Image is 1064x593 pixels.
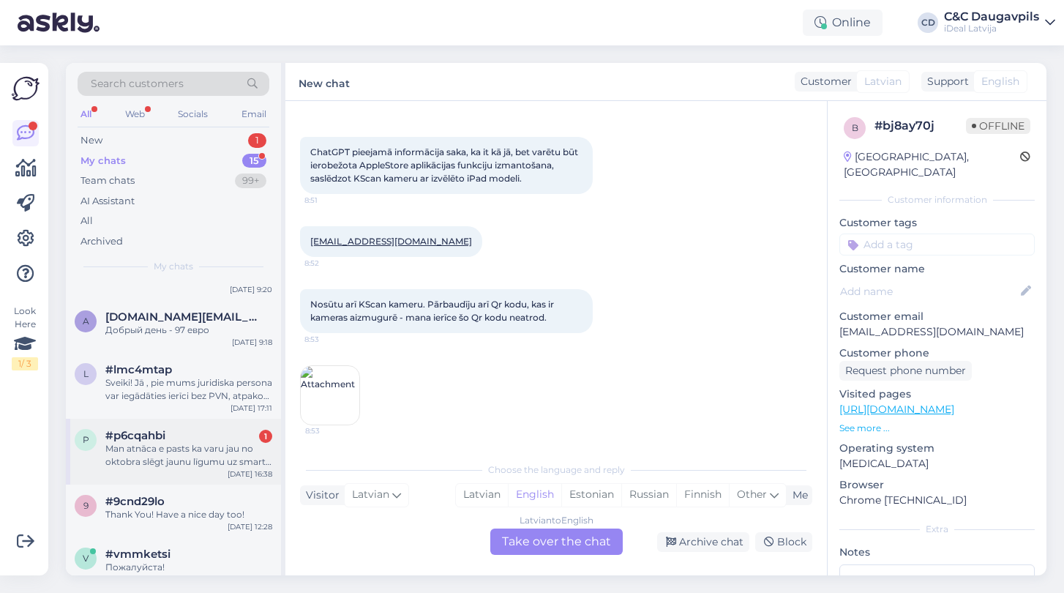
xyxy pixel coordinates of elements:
[921,74,969,89] div: Support
[299,72,350,92] label: New chat
[105,376,272,403] div: Sveiki! Jā , pie mums juridiska persona var iegādāties ierīci bez PVN, atpakot telefonu mūsu klāt...
[508,484,561,506] div: English
[80,133,102,148] div: New
[122,105,148,124] div: Web
[105,561,272,574] div: Пожалуйста!
[248,133,266,148] div: 1
[300,488,340,503] div: Visitor
[864,74,902,89] span: Latvian
[105,324,272,337] div: Добрый день - 97 евро
[235,174,266,188] div: 99+
[490,529,623,555] div: Take over the chat
[352,487,389,503] span: Latvian
[105,548,171,561] span: #vmmketsi
[852,122,858,133] span: b
[83,500,89,511] span: 9
[232,337,272,348] div: [DATE] 9:18
[787,488,808,503] div: Me
[839,493,1035,508] p: Chrome [TECHNICAL_ID]
[83,434,89,445] span: p
[231,403,272,414] div: [DATE] 17:11
[657,532,749,552] div: Archive chat
[105,363,172,376] span: #lmc4mtap
[874,117,966,135] div: # bj8ay70j
[310,299,556,323] span: Nosūtu arī KScan kameru. Pārbaudīju arī Qr kodu, kas ir kameras aizmugurē - mana ierīce šo Qr kod...
[78,105,94,124] div: All
[839,441,1035,456] p: Operating system
[83,316,89,327] span: a
[944,11,1055,34] a: C&C DaugavpilsiDeal Latvija
[305,425,360,436] span: 8:53
[844,149,1020,180] div: [GEOGRAPHIC_DATA], [GEOGRAPHIC_DATA]
[839,193,1035,206] div: Customer information
[80,194,135,209] div: AI Assistant
[259,430,272,443] div: 1
[105,508,272,521] div: Thank You! Have a nice day too!
[755,532,812,552] div: Block
[839,234,1035,256] input: Add a tag
[520,514,593,527] div: Latvian to English
[839,477,1035,493] p: Browser
[80,214,93,228] div: All
[228,469,272,480] div: [DATE] 16:38
[12,75,40,102] img: Askly Logo
[839,309,1035,324] p: Customer email
[12,305,38,370] div: Look Here
[839,545,1035,560] p: Notes
[228,574,272,585] div: [DATE] 16:55
[839,456,1035,471] p: [MEDICAL_DATA]
[105,429,165,442] span: #p6cqahbi
[839,422,1035,435] p: See more ...
[839,523,1035,536] div: Extra
[154,260,193,273] span: My chats
[83,553,89,564] span: v
[310,146,580,184] span: ChatGPT pieejamā informācija saka, ka it kā jā, bet varētu būt ierobežota AppleStore aplikācijas ...
[239,105,269,124] div: Email
[839,261,1035,277] p: Customer name
[839,387,1035,402] p: Visited pages
[304,334,359,345] span: 8:53
[310,236,472,247] a: [EMAIL_ADDRESS][DOMAIN_NAME]
[621,484,676,506] div: Russian
[304,258,359,269] span: 8:52
[83,368,89,379] span: l
[175,105,211,124] div: Socials
[839,403,954,416] a: [URL][DOMAIN_NAME]
[676,484,729,506] div: Finnish
[737,488,767,501] span: Other
[80,174,135,188] div: Team chats
[944,11,1039,23] div: C&C Daugavpils
[301,366,359,425] img: Attachment
[944,23,1039,34] div: iDeal Latvija
[304,195,359,206] span: 8:51
[242,154,266,168] div: 15
[795,74,852,89] div: Customer
[80,154,126,168] div: My chats
[839,361,972,381] div: Request phone number
[80,234,123,249] div: Archived
[228,521,272,532] div: [DATE] 12:28
[91,76,184,92] span: Search customers
[105,442,272,469] div: Man atnāca e pasts ka varu jau no oktobra slēgt jaunu līgumu uz smart deal bet man vēl nav zvanīt...
[105,495,165,508] span: #9cnd29lo
[966,118,1030,134] span: Offline
[456,484,508,506] div: Latvian
[230,284,272,295] div: [DATE] 9:20
[105,310,258,324] span: azvonkov21.az@gmail.com
[300,463,812,477] div: Choose the language and reply
[840,283,1018,299] input: Add name
[918,12,938,33] div: CD
[839,346,1035,361] p: Customer phone
[803,10,883,36] div: Online
[12,357,38,370] div: 1 / 3
[839,324,1035,340] p: [EMAIL_ADDRESS][DOMAIN_NAME]
[561,484,621,506] div: Estonian
[981,74,1019,89] span: English
[839,215,1035,231] p: Customer tags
